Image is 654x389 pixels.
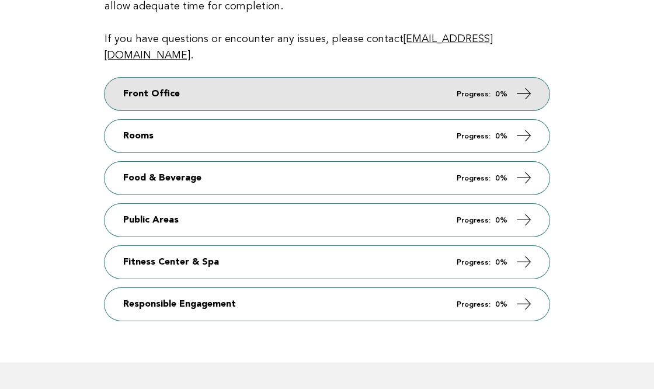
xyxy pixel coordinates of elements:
[495,175,507,182] strong: 0%
[457,91,491,98] em: Progress:
[457,133,491,140] em: Progress:
[105,288,549,321] a: Responsible Engagement Progress: 0%
[105,246,549,279] a: Fitness Center & Spa Progress: 0%
[495,91,507,98] strong: 0%
[105,78,549,110] a: Front Office Progress: 0%
[457,217,491,224] em: Progress:
[105,204,549,237] a: Public Areas Progress: 0%
[457,259,491,266] em: Progress:
[457,301,491,308] em: Progress:
[495,259,507,266] strong: 0%
[457,175,491,182] em: Progress:
[105,120,549,152] a: Rooms Progress: 0%
[495,301,507,308] strong: 0%
[105,162,549,194] a: Food & Beverage Progress: 0%
[495,217,507,224] strong: 0%
[495,133,507,140] strong: 0%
